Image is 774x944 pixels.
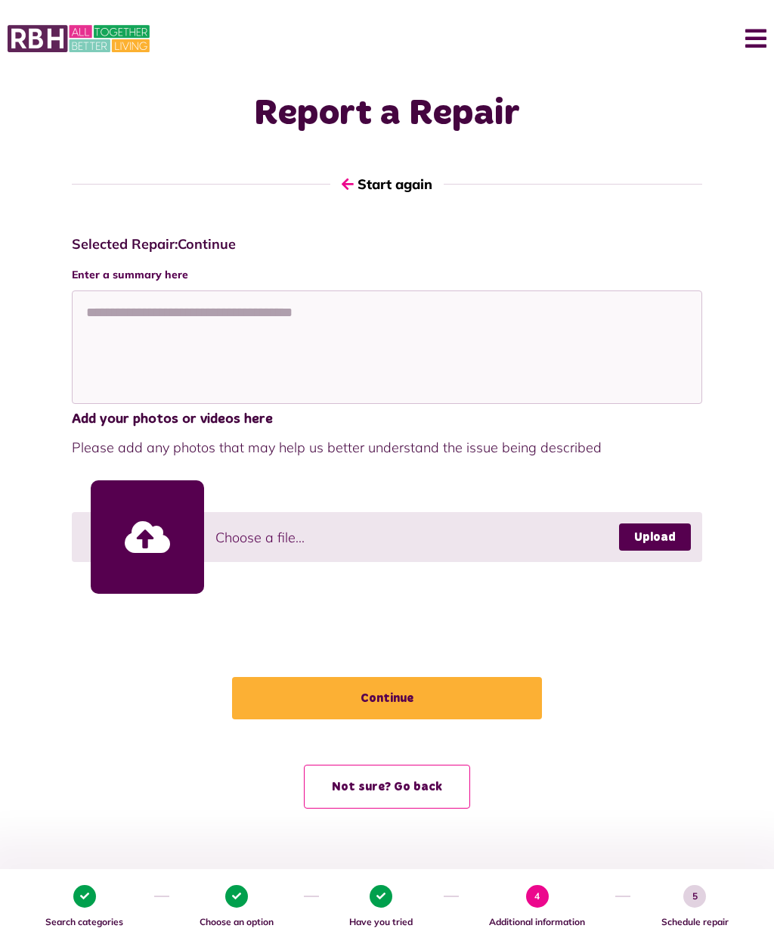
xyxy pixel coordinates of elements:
[8,23,150,54] img: MyRBH
[177,915,297,929] span: Choose an option
[304,765,470,809] button: Not sure? Go back
[370,885,392,908] span: 3
[683,885,706,908] span: 5
[215,527,305,548] span: Choose a file...
[72,92,701,136] h1: Report a Repair
[619,523,691,551] a: Upload
[72,437,701,458] span: Please add any photos that may help us better understand the issue being described
[466,915,608,929] span: Additional information
[327,915,436,929] span: Have you tried
[72,267,701,283] label: Enter a summary here
[526,885,549,908] span: 4
[638,915,751,929] span: Schedule repair
[225,885,248,908] span: 2
[232,677,542,719] button: Continue
[23,915,147,929] span: Search categories
[72,236,701,253] h4: Selected Repair: Continue
[72,409,701,430] span: Add your photos or videos here
[73,885,96,908] span: 1
[330,163,444,206] button: Start again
